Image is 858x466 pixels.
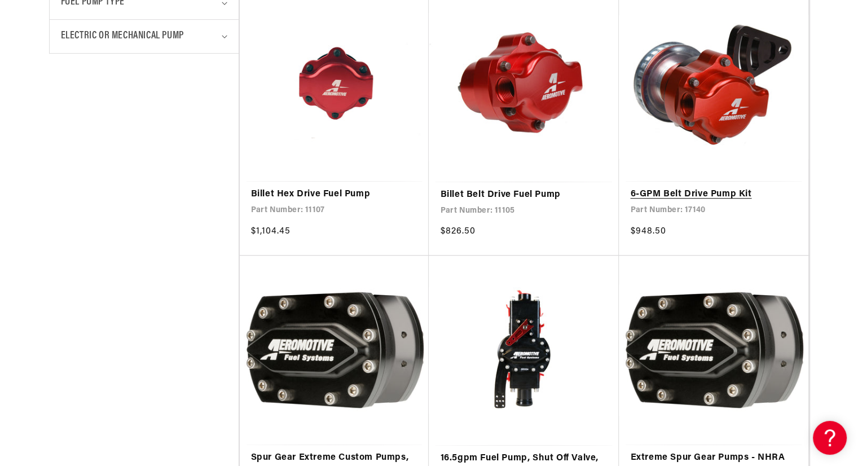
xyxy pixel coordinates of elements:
a: 6-GPM Belt Drive Pump Kit [630,187,797,202]
a: Billet Belt Drive Fuel Pump [440,188,608,203]
a: Billet Hex Drive Fuel Pump [251,187,418,202]
summary: Electric or Mechanical Pump (0 selected) [61,20,227,53]
span: Electric or Mechanical Pump [61,28,184,45]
